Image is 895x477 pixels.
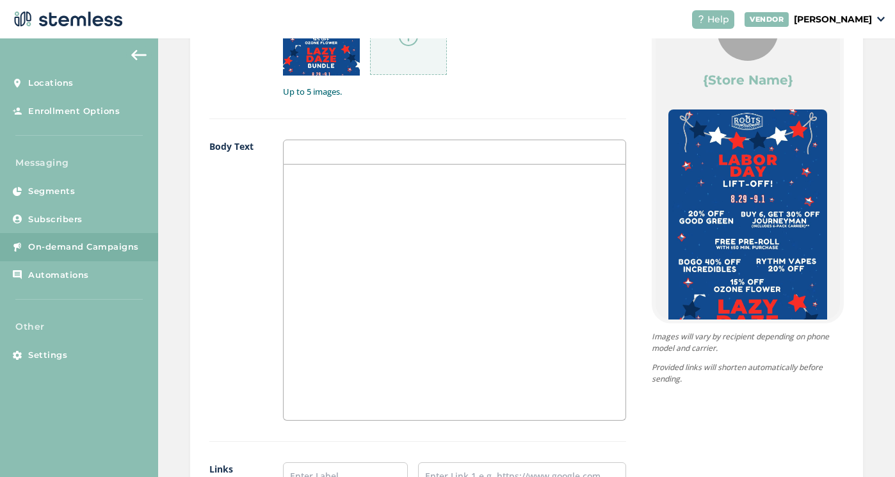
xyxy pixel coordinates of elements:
img: icon-arrow-back-accent-c549486e.svg [131,50,147,60]
span: Locations [28,77,74,90]
iframe: Chat Widget [831,416,895,477]
span: Settings [28,349,67,362]
span: Automations [28,269,89,282]
span: On-demand Campaigns [28,241,139,254]
span: Segments [28,185,75,198]
span: Help [707,13,729,26]
span: Enrollment Options [28,105,120,118]
img: icon_down-arrow-small-66adaf34.svg [877,17,885,22]
div: VENDOR [745,12,789,27]
img: icon-help-white-03924b79.svg [697,15,705,23]
label: Up to 5 images. [283,86,626,99]
label: {Store Name} [703,71,793,89]
p: [PERSON_NAME] [794,13,872,26]
p: Provided links will shorten automatically before sending. [652,362,844,385]
img: logo-dark-0685b13c.svg [10,6,123,32]
img: 9k= [668,109,827,446]
p: Images will vary by recipient depending on phone model and carrier. [652,331,844,354]
label: Body Text [209,140,257,421]
span: Subscribers [28,213,83,226]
